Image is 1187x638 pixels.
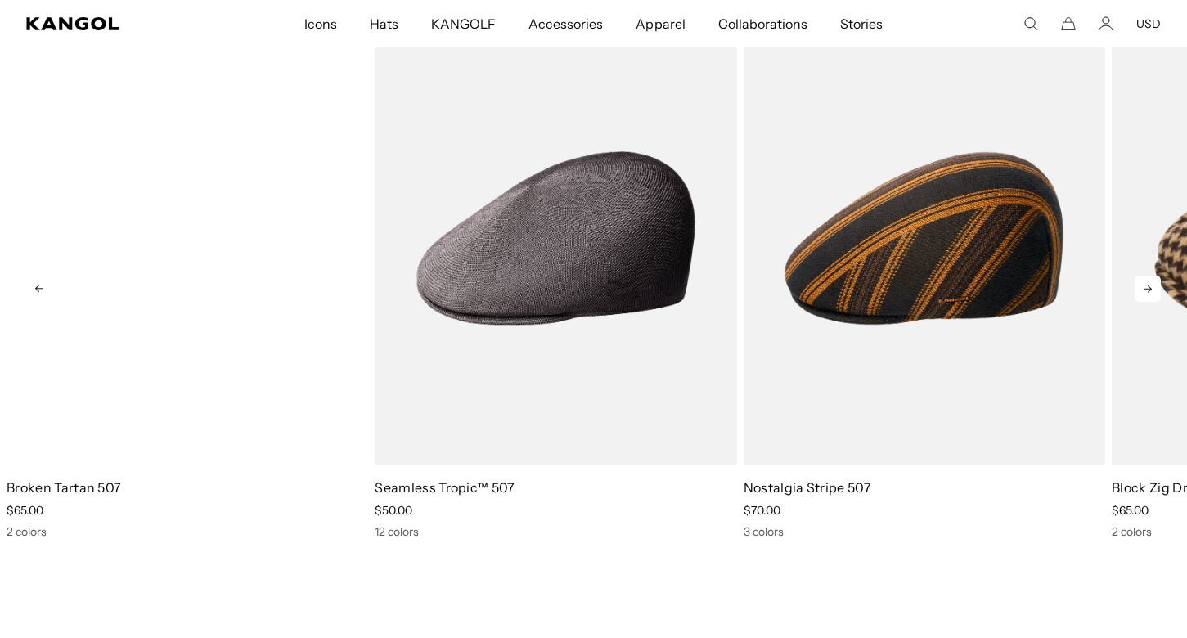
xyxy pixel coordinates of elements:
[26,17,200,30] a: Kangol
[744,11,1105,465] img: Nostalgia Stripe 507
[375,479,515,496] a: Seamless Tropic™ 507
[737,11,1105,539] div: 3 of 5
[1061,16,1076,31] button: Cart
[744,479,871,496] a: Nostalgia Stripe 507
[375,524,736,539] div: 12 colors
[744,524,1105,539] div: 3 colors
[375,11,736,465] img: Seamless Tropic™ 507
[375,503,412,518] span: $50.00
[7,524,368,539] div: 2 colors
[1099,16,1113,31] a: Account
[1112,503,1149,518] span: $65.00
[7,479,121,496] a: Broken Tartan 507
[368,11,736,539] div: 2 of 5
[1136,16,1161,31] button: USD
[7,503,43,518] span: $65.00
[7,11,368,465] img: Broken Tartan 507
[1023,16,1038,31] summary: Search here
[744,503,780,518] span: $70.00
